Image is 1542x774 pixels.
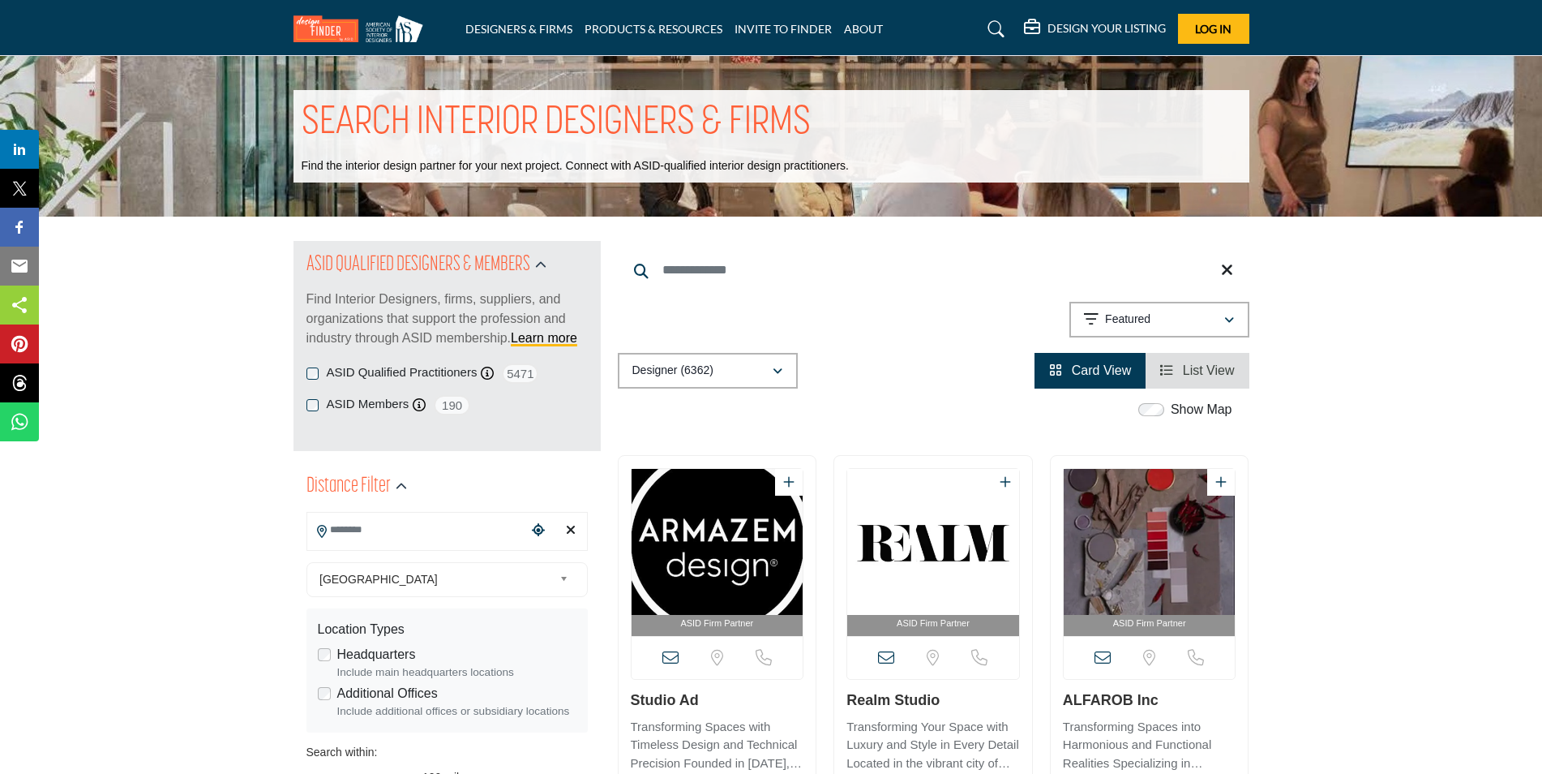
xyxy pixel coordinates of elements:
[618,353,798,389] button: Designer (6362)
[559,514,583,548] div: Clear search location
[585,22,722,36] a: PRODUCTS & RESOURCES
[735,22,832,36] a: INVITE TO FINDER
[1072,363,1132,377] span: Card View
[618,251,1249,290] input: Search Keyword
[1000,475,1011,489] a: Add To List
[1113,617,1186,630] span: ASID Firm Partner
[465,22,572,36] a: DESIGNERS & FIRMS
[1178,14,1249,44] button: Log In
[631,692,804,710] h3: Studio Ad
[1160,363,1234,377] a: View List
[846,718,1020,773] p: Transforming Your Space with Luxury and Style in Every Detail Located in the vibrant city of [GEO...
[327,363,478,382] label: ASID Qualified Practitioners
[306,744,588,761] div: Search within:
[1064,469,1236,637] a: Open Listing in new tab
[846,714,1020,773] a: Transforming Your Space with Luxury and Style in Every Detail Located in the vibrant city of [GEO...
[306,472,391,501] h2: Distance Filter
[632,469,803,615] img: Studio Ad
[302,158,849,174] p: Find the interior design partner for your next project. Connect with ASID-qualified interior desi...
[847,469,1019,637] a: Open Listing in new tab
[783,475,795,489] a: Add To List
[337,684,438,703] label: Additional Offices
[1063,714,1236,773] a: Transforming Spaces into Harmonious and Functional Realities Specializing in creating harmonious ...
[632,469,803,637] a: Open Listing in new tab
[306,399,319,411] input: ASID Members checkbox
[1105,312,1150,328] p: Featured
[306,368,319,380] input: ASID Qualified Practitioners checkbox
[1195,22,1231,36] span: Log In
[1047,21,1166,36] h5: DESIGN YOUR LISTING
[632,363,713,379] p: Designer (6362)
[307,514,526,546] input: Search Location
[1171,400,1232,419] label: Show Map
[434,395,470,415] span: 190
[680,617,753,630] span: ASID Firm Partner
[1063,692,1236,710] h3: ALFAROB Inc
[631,718,804,773] p: Transforming Spaces with Timeless Design and Technical Precision Founded in [DATE], this innovati...
[897,617,970,630] span: ASID Firm Partner
[318,620,576,639] div: Location Types
[846,692,1020,710] h3: Realm Studio
[631,714,804,773] a: Transforming Spaces with Timeless Design and Technical Precision Founded in [DATE], this innovati...
[502,363,538,384] span: 5471
[972,16,1015,42] a: Search
[631,692,699,708] a: Studio Ad
[511,331,577,345] a: Learn more
[1064,469,1236,615] img: ALFAROB Inc
[293,15,431,42] img: Site Logo
[1063,692,1159,708] a: ALFAROB Inc
[1034,353,1146,389] li: Card View
[306,251,530,280] h2: ASID QUALIFIED DESIGNERS & MEMBERS
[844,22,883,36] a: ABOUT
[319,570,553,589] span: [GEOGRAPHIC_DATA]
[306,290,588,348] p: Find Interior Designers, firms, suppliers, and organizations that support the profession and indu...
[337,703,576,720] div: Include additional offices or subsidiary locations
[1069,302,1249,338] button: Featured
[1049,363,1131,377] a: View Card
[1146,353,1249,389] li: List View
[1063,718,1236,773] p: Transforming Spaces into Harmonious and Functional Realities Specializing in creating harmonious ...
[1215,475,1227,489] a: Add To List
[337,645,416,664] label: Headquarters
[847,469,1019,615] img: Realm Studio
[846,692,940,708] a: Realm Studio
[327,395,409,414] label: ASID Members
[1024,19,1166,39] div: DESIGN YOUR LISTING
[337,664,576,681] div: Include main headquarters locations
[302,98,811,148] h1: SEARCH INTERIOR DESIGNERS & FIRMS
[1183,363,1235,377] span: List View
[526,514,550,548] div: Choose your current location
